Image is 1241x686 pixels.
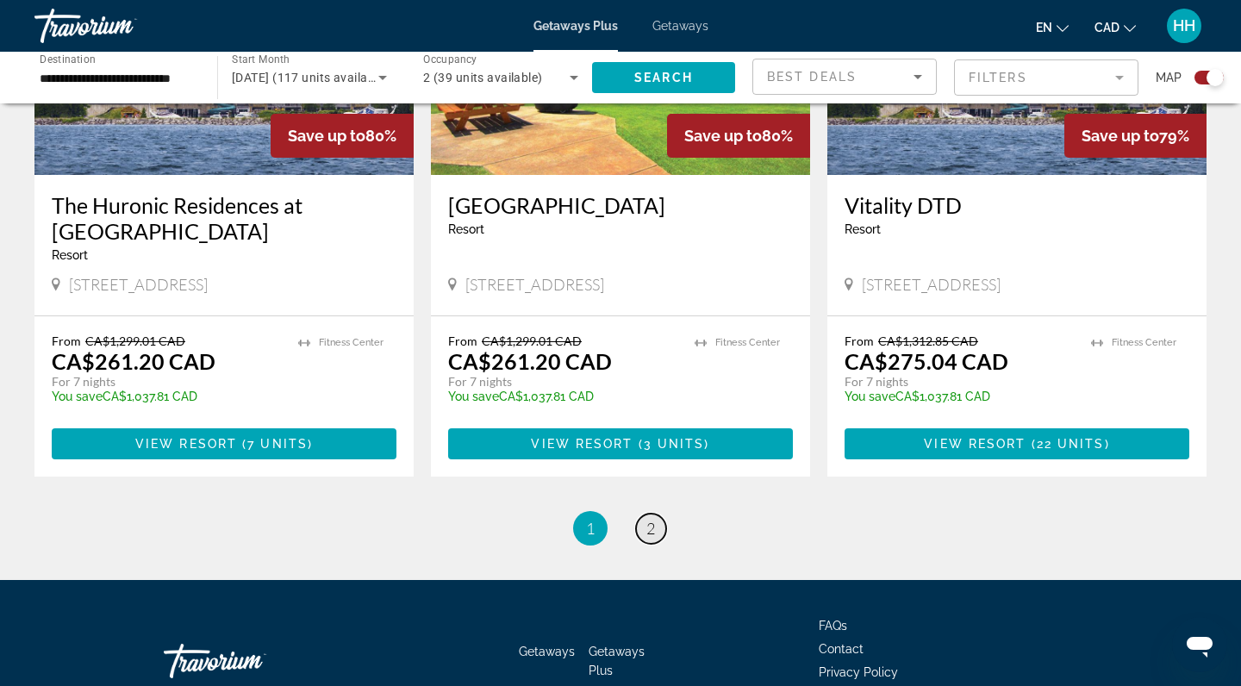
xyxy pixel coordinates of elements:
[69,275,208,294] span: [STREET_ADDRESS]
[1082,127,1159,145] span: Save up to
[519,645,575,658] a: Getaways
[271,114,414,158] div: 80%
[465,275,604,294] span: [STREET_ADDRESS]
[448,390,499,403] span: You save
[845,428,1189,459] button: View Resort(22 units)
[633,437,710,451] span: ( )
[652,19,708,33] a: Getaways
[232,71,389,84] span: [DATE] (117 units available)
[423,53,477,65] span: Occupancy
[1036,21,1052,34] span: en
[448,374,677,390] p: For 7 nights
[448,222,484,236] span: Resort
[52,248,88,262] span: Resort
[878,334,978,348] span: CA$1,312.85 CAD
[862,275,1001,294] span: [STREET_ADDRESS]
[845,390,1074,403] p: CA$1,037.81 CAD
[52,334,81,348] span: From
[845,348,1008,374] p: CA$275.04 CAD
[52,374,281,390] p: For 7 nights
[531,437,633,451] span: View Resort
[954,59,1138,97] button: Filter
[1026,437,1109,451] span: ( )
[247,437,308,451] span: 7 units
[715,337,780,348] span: Fitness Center
[1094,21,1119,34] span: CAD
[34,511,1207,546] nav: Pagination
[845,192,1189,218] a: Vitality DTD
[845,374,1074,390] p: For 7 nights
[85,334,185,348] span: CA$1,299.01 CAD
[767,66,922,87] mat-select: Sort by
[52,390,281,403] p: CA$1,037.81 CAD
[52,192,396,244] a: The Huronic Residences at [GEOGRAPHIC_DATA]
[845,390,895,403] span: You save
[924,437,1026,451] span: View Resort
[1112,337,1176,348] span: Fitness Center
[819,642,864,656] a: Contact
[1037,437,1105,451] span: 22 units
[52,390,103,403] span: You save
[448,428,793,459] button: View Resort(3 units)
[646,519,655,538] span: 2
[1173,17,1195,34] span: HH
[52,428,396,459] button: View Resort(7 units)
[667,114,810,158] div: 80%
[589,645,645,677] a: Getaways Plus
[767,70,857,84] span: Best Deals
[845,222,881,236] span: Resort
[1172,617,1227,672] iframe: Button to launch messaging window
[1156,65,1182,90] span: Map
[52,348,215,374] p: CA$261.20 CAD
[644,437,705,451] span: 3 units
[819,619,847,633] a: FAQs
[592,62,735,93] button: Search
[684,127,762,145] span: Save up to
[135,437,237,451] span: View Resort
[586,519,595,538] span: 1
[1094,15,1136,40] button: Change currency
[448,348,612,374] p: CA$261.20 CAD
[448,192,793,218] a: [GEOGRAPHIC_DATA]
[1036,15,1069,40] button: Change language
[1064,114,1207,158] div: 79%
[634,71,693,84] span: Search
[288,127,365,145] span: Save up to
[423,71,543,84] span: 2 (39 units available)
[819,665,898,679] a: Privacy Policy
[448,390,677,403] p: CA$1,037.81 CAD
[533,19,618,33] a: Getaways Plus
[237,437,313,451] span: ( )
[1162,8,1207,44] button: User Menu
[319,337,384,348] span: Fitness Center
[482,334,582,348] span: CA$1,299.01 CAD
[845,334,874,348] span: From
[232,53,290,65] span: Start Month
[40,53,96,65] span: Destination
[34,3,207,48] a: Travorium
[448,334,477,348] span: From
